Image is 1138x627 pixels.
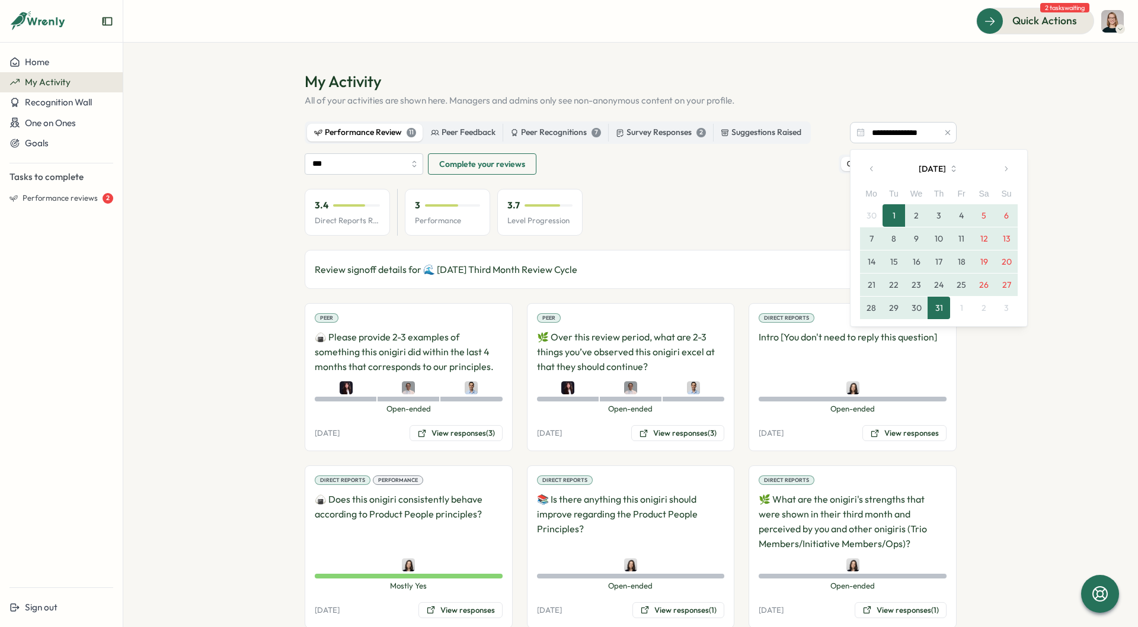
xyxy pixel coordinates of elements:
div: Sa [973,188,995,201]
span: Mostly Yes [315,581,503,591]
span: Home [25,56,49,67]
button: 27 [995,274,1018,296]
div: 7 [592,128,601,137]
p: 🍙 Please provide 2-3 examples of something this onigiri did within the last 4 months that corresp... [315,330,503,374]
p: [DATE] [759,428,784,439]
div: Th [928,188,950,201]
p: 📚 Is there anything this onigiri should improve regarding the Product People Principles? [537,492,725,551]
span: Complete your reviews [439,154,525,174]
button: 20 [995,250,1018,273]
p: [DATE] [315,605,340,616]
h1: My Activity [305,71,957,92]
label: Compact View [841,157,899,172]
div: Performance [373,475,423,485]
button: View responses(3) [631,425,724,442]
button: 8 [883,227,905,250]
span: Sign out [25,602,57,613]
span: Quick Actions [1012,13,1077,28]
p: Tasks to complete [9,171,113,184]
div: 11 [407,128,416,137]
p: 🌿 Over this review period, what are 2-3 things you’ve observed this onigiri excel at that they sh... [537,330,725,374]
img: Kerstin Manninger [1101,10,1124,33]
img: Amna Khattak [624,381,637,394]
button: Expand sidebar [101,15,113,27]
button: 7 [860,227,883,250]
span: 2 tasks waiting [1040,3,1089,12]
button: Complete your reviews [428,153,536,175]
button: 15 [883,250,905,273]
button: 2 [905,204,928,227]
p: [DATE] [759,605,784,616]
span: Performance reviews [23,193,98,204]
img: Elisabetta ​Casagrande [846,558,859,571]
div: 2 [696,128,706,137]
p: [DATE] [315,428,340,439]
button: 12 [973,227,995,250]
button: 1 [883,204,905,227]
div: Direct Reports [759,475,814,485]
p: [DATE] [537,605,562,616]
div: Peer [315,313,338,323]
div: 2 [103,193,113,204]
div: Peer Recognitions [510,126,601,139]
button: View responses(1) [632,602,724,619]
div: We [905,188,928,201]
p: 3.7 [507,199,520,212]
button: 30 [905,297,928,319]
img: Stella Maliatsos [561,381,574,394]
button: 4 [950,204,973,227]
div: Survey Responses [616,126,706,139]
button: 24 [928,274,950,296]
img: Deniz Basak Dogan [687,381,700,394]
button: View responses [862,425,947,442]
p: 3 [415,199,420,212]
img: Elisabetta ​Casagrande [402,558,415,571]
img: Elisabetta ​Casagrande [624,558,637,571]
span: Goals [25,137,49,149]
button: View responses(3) [410,425,503,442]
button: 9 [905,227,928,250]
button: Quick Actions [976,8,1094,34]
p: Performance [415,216,480,226]
button: 16 [905,250,928,273]
button: 19 [973,250,995,273]
img: Deniz Basak Dogan [465,381,478,394]
button: 1 [950,297,973,319]
span: Open-ended [759,581,947,591]
button: 3 [995,297,1018,319]
p: Level Progression [507,216,573,226]
span: Recognition Wall [25,97,92,108]
button: 17 [928,250,950,273]
button: 22 [883,274,905,296]
p: 3.4 [315,199,328,212]
img: Stella Maliatsos [340,381,353,394]
button: 14 [860,250,883,273]
div: Fr [950,188,973,201]
button: [DATE] [884,157,994,181]
div: Peer Feedback [431,126,496,139]
img: Amna Khattak [402,381,415,394]
div: Mo [860,188,883,201]
div: Performance Review [314,126,416,139]
button: 28 [860,297,883,319]
p: Direct Reports Review Avg [315,216,380,226]
p: Intro [You don't need to reply this question] [759,330,947,374]
button: 21 [860,274,883,296]
div: Direct Reports [537,475,593,485]
button: View responses(1) [855,602,947,619]
button: 29 [883,297,905,319]
p: Review signoff details for 🌊 [DATE] Third Month Review Cycle [315,262,577,277]
span: My Activity [25,76,71,88]
button: View responses [418,602,503,619]
div: Peer [537,313,561,323]
button: 18 [950,250,973,273]
p: 🌿 What are the onigiri's strengths that were shown in their third month and perceived by you and ... [759,492,947,551]
button: 11 [950,227,973,250]
span: Open-ended [537,404,725,414]
button: 10 [928,227,950,250]
p: All of your activities are shown here. Managers and admins only see non-anonymous content on your... [305,94,957,107]
button: 23 [905,274,928,296]
span: Open-ended [759,404,947,414]
p: 🍙 Does this onigiri consistently behave according to Product People principles? [315,492,503,551]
